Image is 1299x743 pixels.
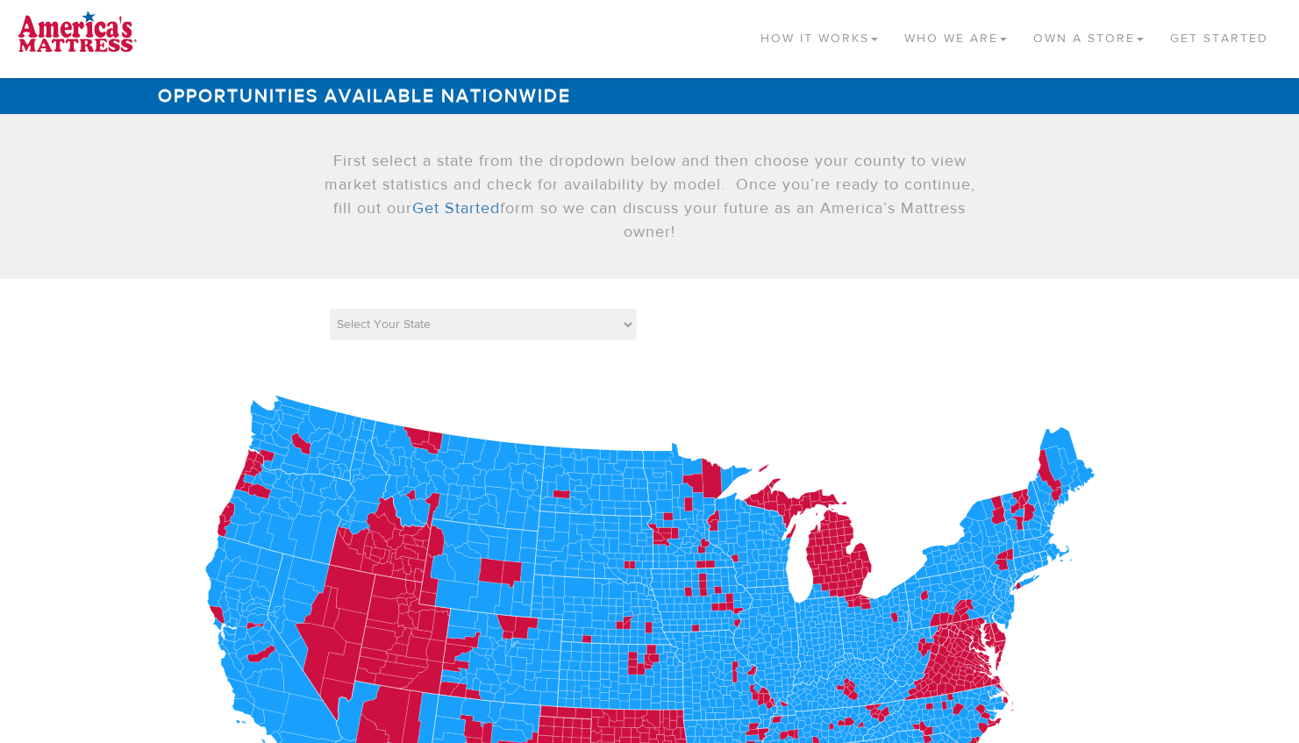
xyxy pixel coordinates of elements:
[891,9,1020,61] a: Who We Are
[412,198,500,218] a: Get Started
[18,9,137,53] img: logo
[747,9,891,61] a: How It Works
[1020,9,1157,61] a: Own a Store
[321,149,979,244] p: First select a state from the dropdown below and then choose your county to view market statistic...
[1157,9,1281,61] a: Get Started
[150,78,1150,114] h1: Opportunities Available Nationwide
